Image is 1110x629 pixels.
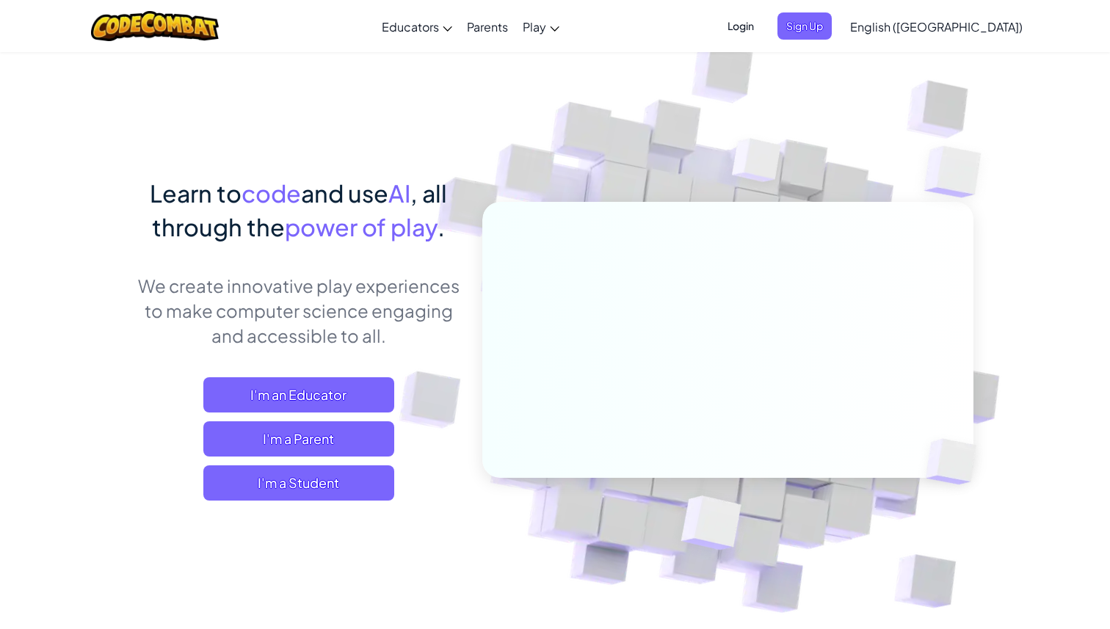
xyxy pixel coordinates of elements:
[777,12,832,40] button: Sign Up
[91,11,220,41] img: CodeCombat logo
[843,7,1030,46] a: English ([GEOGRAPHIC_DATA])
[850,19,1023,34] span: English ([GEOGRAPHIC_DATA])
[203,465,394,501] button: I'm a Student
[203,377,394,412] a: I'm an Educator
[523,19,546,34] span: Play
[382,19,439,34] span: Educators
[460,7,515,46] a: Parents
[705,109,810,219] img: Overlap cubes
[645,465,777,586] img: Overlap cubes
[902,408,1012,515] img: Overlap cubes
[203,421,394,457] a: I'm a Parent
[374,7,460,46] a: Educators
[438,212,445,241] span: .
[515,7,567,46] a: Play
[285,212,438,241] span: power of play
[719,12,763,40] button: Login
[242,178,301,208] span: code
[895,110,1022,234] img: Overlap cubes
[388,178,410,208] span: AI
[137,273,460,348] p: We create innovative play experiences to make computer science engaging and accessible to all.
[301,178,388,208] span: and use
[150,178,242,208] span: Learn to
